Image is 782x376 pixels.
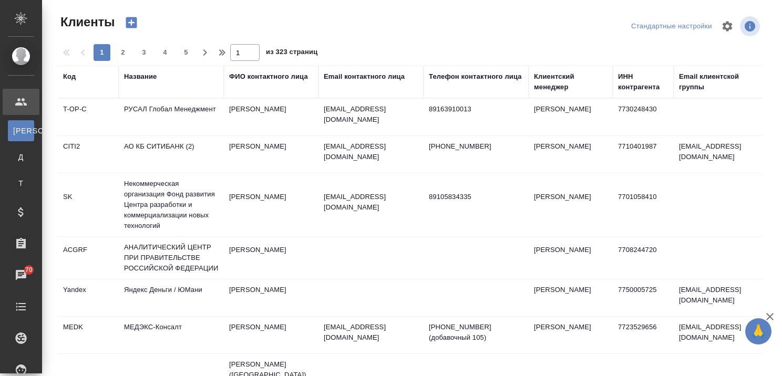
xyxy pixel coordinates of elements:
[224,99,318,135] td: [PERSON_NAME]
[529,317,613,353] td: [PERSON_NAME]
[224,317,318,353] td: [PERSON_NAME]
[529,136,613,173] td: [PERSON_NAME]
[740,16,762,36] span: Посмотреть информацию
[119,279,224,316] td: Яндекс Деньги / ЮМани
[157,47,173,58] span: 4
[8,173,34,194] a: Т
[674,136,768,173] td: [EMAIL_ADDRESS][DOMAIN_NAME]
[613,99,674,135] td: 7730248430
[715,14,740,39] span: Настроить таблицу
[324,322,418,343] p: [EMAIL_ADDRESS][DOMAIN_NAME]
[178,44,194,61] button: 5
[613,317,674,353] td: 7723529656
[674,279,768,316] td: [EMAIL_ADDRESS][DOMAIN_NAME]
[629,18,715,35] div: split button
[13,152,29,162] span: Д
[324,192,418,213] p: [EMAIL_ADDRESS][DOMAIN_NAME]
[58,136,119,173] td: CITI2
[58,317,119,353] td: MEDK
[529,99,613,135] td: [PERSON_NAME]
[13,126,29,136] span: [PERSON_NAME]
[613,239,674,276] td: 7708244720
[429,322,523,343] p: [PHONE_NUMBER] (добавочный 105)
[324,104,418,125] p: [EMAIL_ADDRESS][DOMAIN_NAME]
[266,46,317,61] span: из 323 страниц
[429,192,523,202] p: 89105834335
[613,136,674,173] td: 7710401987
[58,186,119,223] td: SK
[115,47,131,58] span: 2
[119,173,224,236] td: Некоммерческая организация Фонд развития Центра разработки и коммерциализации новых технологий
[8,147,34,168] a: Д
[136,44,152,61] button: 3
[19,265,39,275] span: 70
[119,237,224,279] td: АНАЛИТИЧЕСКИЙ ЦЕНТР ПРИ ПРАВИТЕЛЬСТВЕ РОССИЙСКОЙ ФЕДЕРАЦИИ
[745,318,771,344] button: 🙏
[119,317,224,353] td: МЕДЭКС-Консалт
[115,44,131,61] button: 2
[674,317,768,353] td: [EMAIL_ADDRESS][DOMAIN_NAME]
[224,136,318,173] td: [PERSON_NAME]
[136,47,152,58] span: 3
[534,71,608,92] div: Клиентский менеджер
[529,239,613,276] td: [PERSON_NAME]
[324,71,405,82] div: Email контактного лица
[229,71,308,82] div: ФИО контактного лица
[8,120,34,141] a: [PERSON_NAME]
[613,279,674,316] td: 7750005725
[529,186,613,223] td: [PERSON_NAME]
[119,99,224,135] td: РУСАЛ Глобал Менеджмент
[224,239,318,276] td: [PERSON_NAME]
[613,186,674,223] td: 7701058410
[429,141,523,152] p: [PHONE_NUMBER]
[224,279,318,316] td: [PERSON_NAME]
[324,141,418,162] p: [EMAIL_ADDRESS][DOMAIN_NAME]
[429,71,522,82] div: Телефон контактного лица
[13,178,29,189] span: Т
[3,262,39,288] a: 70
[58,14,115,30] span: Клиенты
[618,71,668,92] div: ИНН контрагента
[58,279,119,316] td: Yandex
[58,239,119,276] td: ACGRF
[529,279,613,316] td: [PERSON_NAME]
[429,104,523,114] p: 89163910013
[119,136,224,173] td: АО КБ СИТИБАНК (2)
[124,71,157,82] div: Название
[58,99,119,135] td: T-OP-C
[63,71,76,82] div: Код
[224,186,318,223] td: [PERSON_NAME]
[178,47,194,58] span: 5
[157,44,173,61] button: 4
[679,71,763,92] div: Email клиентской группы
[119,14,144,32] button: Создать
[749,320,767,342] span: 🙏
